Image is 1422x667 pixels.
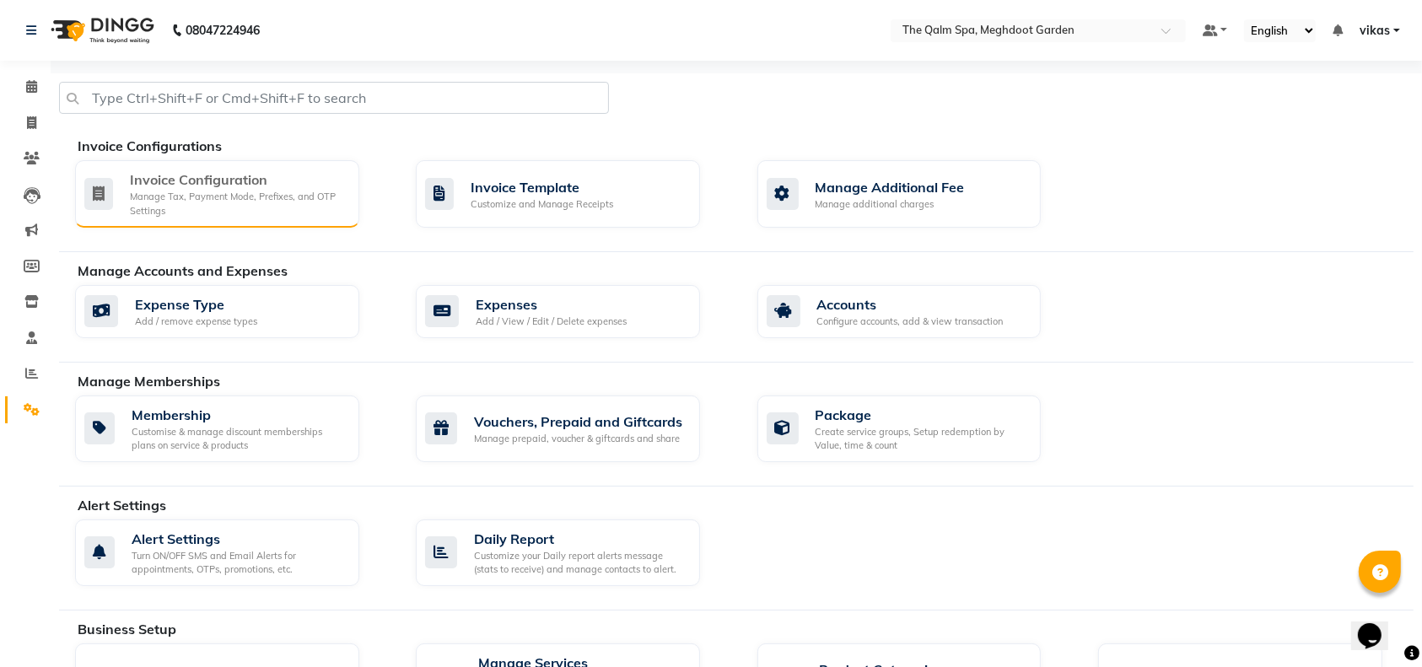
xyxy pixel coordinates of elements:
[416,395,731,462] a: Vouchers, Prepaid and GiftcardsManage prepaid, voucher & giftcards and share
[471,197,613,212] div: Customize and Manage Receipts
[130,190,346,218] div: Manage Tax, Payment Mode, Prefixes, and OTP Settings
[43,7,159,54] img: logo
[816,425,1028,453] div: Create service groups, Setup redemption by Value, time & count
[416,160,731,228] a: Invoice TemplateCustomize and Manage Receipts
[757,160,1073,228] a: Manage Additional FeeManage additional charges
[416,519,731,586] a: Daily ReportCustomize your Daily report alerts message (stats to receive) and manage contacts to ...
[476,315,627,329] div: Add / View / Edit / Delete expenses
[75,395,391,462] a: MembershipCustomise & manage discount memberships plans on service & products
[817,315,1004,329] div: Configure accounts, add & view transaction
[474,529,687,549] div: Daily Report
[757,285,1073,338] a: AccountsConfigure accounts, add & view transaction
[474,432,682,446] div: Manage prepaid, voucher & giftcards and share
[75,285,391,338] a: Expense TypeAdd / remove expense types
[474,411,682,432] div: Vouchers, Prepaid and Giftcards
[416,285,731,338] a: ExpensesAdd / View / Edit / Delete expenses
[132,549,346,577] div: Turn ON/OFF SMS and Email Alerts for appointments, OTPs, promotions, etc.
[816,405,1028,425] div: Package
[132,405,346,425] div: Membership
[75,160,391,228] a: Invoice ConfigurationManage Tax, Payment Mode, Prefixes, and OTP Settings
[130,169,346,190] div: Invoice Configuration
[817,294,1004,315] div: Accounts
[135,294,257,315] div: Expense Type
[135,315,257,329] div: Add / remove expense types
[59,82,609,114] input: Type Ctrl+Shift+F or Cmd+Shift+F to search
[1360,22,1390,40] span: vikas
[476,294,627,315] div: Expenses
[474,549,687,577] div: Customize your Daily report alerts message (stats to receive) and manage contacts to alert.
[816,177,965,197] div: Manage Additional Fee
[132,425,346,453] div: Customise & manage discount memberships plans on service & products
[816,197,965,212] div: Manage additional charges
[1351,600,1405,650] iframe: chat widget
[757,395,1073,462] a: PackageCreate service groups, Setup redemption by Value, time & count
[75,519,391,586] a: Alert SettingsTurn ON/OFF SMS and Email Alerts for appointments, OTPs, promotions, etc.
[471,177,613,197] div: Invoice Template
[132,529,346,549] div: Alert Settings
[186,7,260,54] b: 08047224946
